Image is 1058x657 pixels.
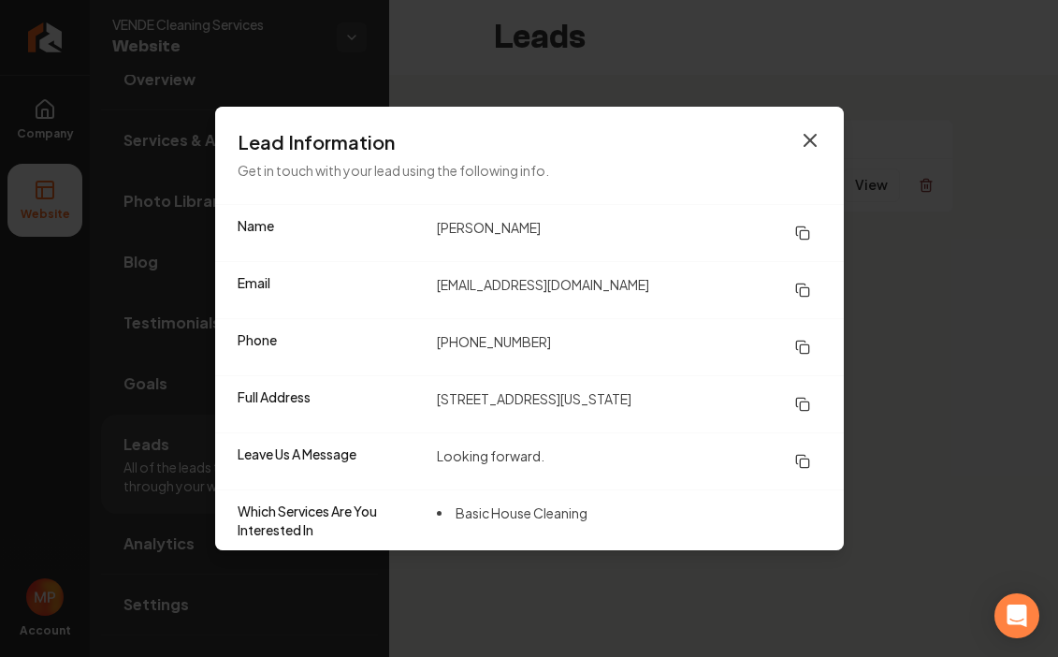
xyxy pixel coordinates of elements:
dt: Phone [238,330,422,364]
h3: Lead Information [238,129,821,155]
dd: [STREET_ADDRESS][US_STATE] [437,387,821,421]
dd: Looking forward. [437,445,821,478]
dt: Full Address [238,387,422,421]
dd: [PHONE_NUMBER] [437,330,821,364]
dd: [PERSON_NAME] [437,216,821,250]
dt: Name [238,216,422,250]
p: Get in touch with your lead using the following info. [238,159,821,182]
dt: Leave Us A Message [238,445,422,478]
dt: Which Services Are You Interested In [238,502,422,539]
dt: Email [238,273,422,307]
li: Basic House Cleaning [437,502,587,524]
dd: [EMAIL_ADDRESS][DOMAIN_NAME] [437,273,821,307]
